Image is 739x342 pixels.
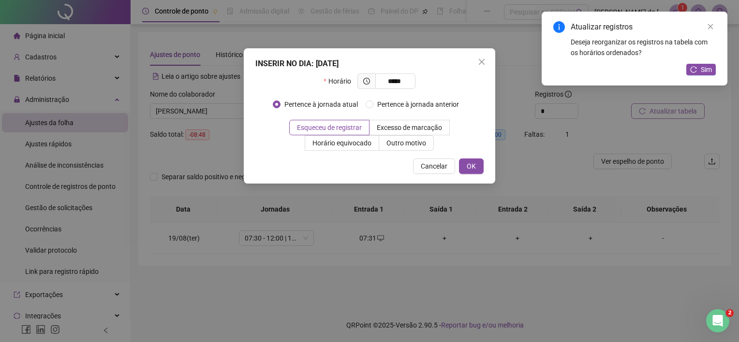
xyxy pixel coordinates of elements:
[324,73,357,89] label: Horário
[701,64,712,75] span: Sim
[363,78,370,85] span: clock-circle
[297,124,362,131] span: Esqueceu de registrar
[553,21,565,33] span: info-circle
[571,37,716,58] div: Deseja reorganizar os registros na tabela com os horários ordenados?
[705,21,716,32] a: Close
[386,139,426,147] span: Outro motivo
[474,54,489,70] button: Close
[686,64,716,75] button: Sim
[377,124,442,131] span: Excesso de marcação
[706,309,729,332] iframe: Intercom live chat
[255,58,484,70] div: INSERIR NO DIA : [DATE]
[373,99,463,110] span: Pertence à jornada anterior
[421,161,447,171] span: Cancelar
[690,66,697,73] span: reload
[467,161,476,171] span: OK
[413,158,455,174] button: Cancelar
[478,58,486,66] span: close
[312,139,371,147] span: Horário equivocado
[459,158,484,174] button: OK
[571,21,716,33] div: Atualizar registros
[281,99,362,110] span: Pertence à jornada atual
[707,23,714,30] span: close
[726,309,734,317] span: 2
